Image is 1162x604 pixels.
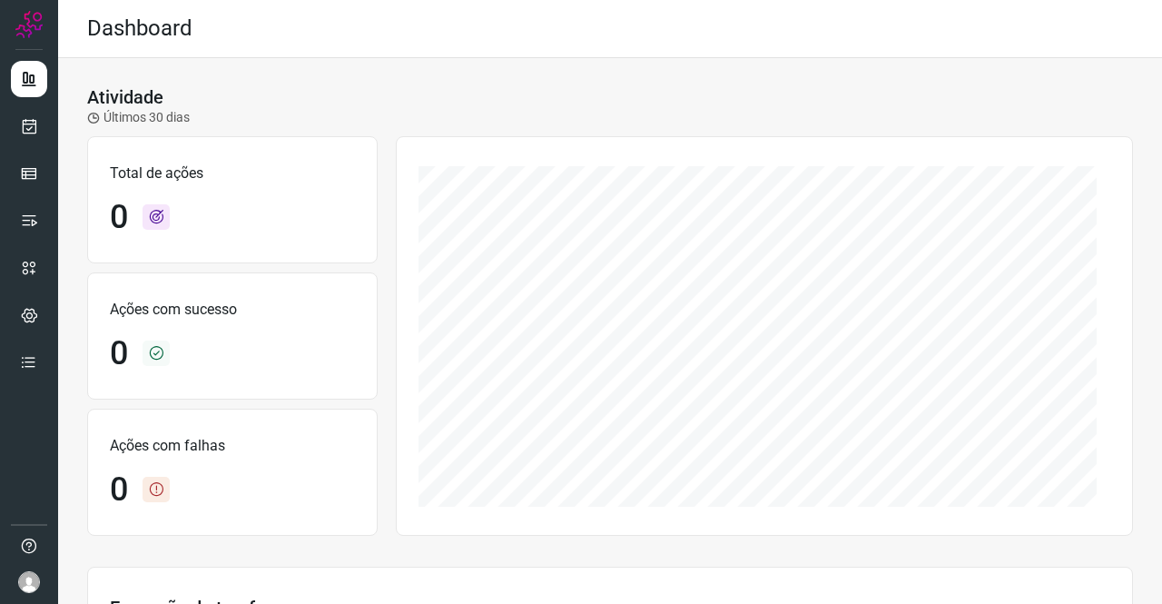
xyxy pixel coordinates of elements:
p: Ações com sucesso [110,299,355,321]
h3: Atividade [87,86,163,108]
p: Últimos 30 dias [87,108,190,127]
h1: 0 [110,334,128,373]
img: avatar-user-boy.jpg [18,571,40,593]
h2: Dashboard [87,15,192,42]
h1: 0 [110,198,128,237]
p: Total de ações [110,163,355,184]
img: Logo [15,11,43,38]
h1: 0 [110,470,128,510]
p: Ações com falhas [110,435,355,457]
